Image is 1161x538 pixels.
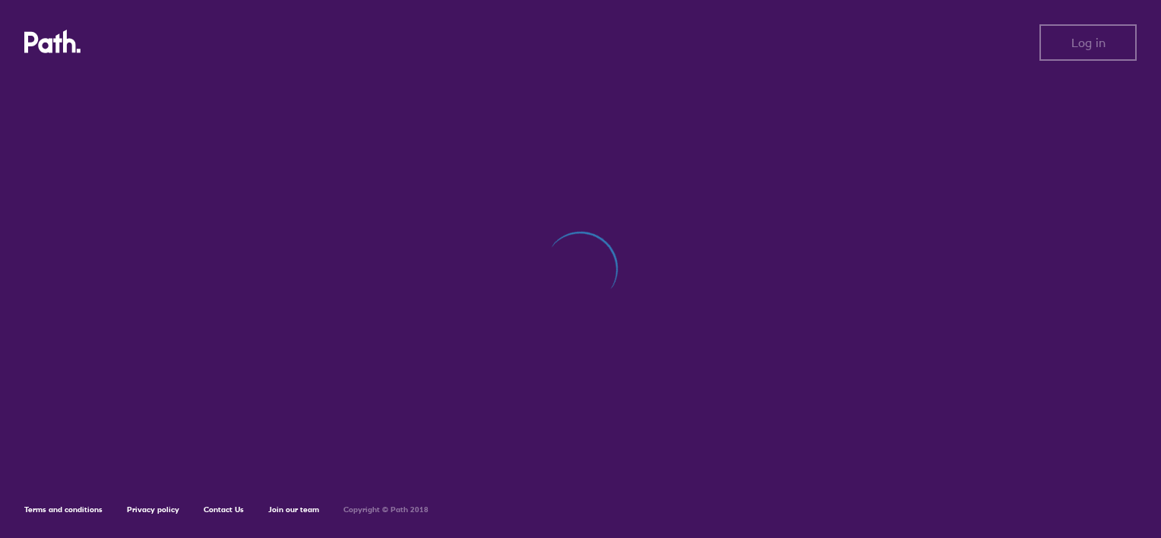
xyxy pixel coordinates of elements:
a: Terms and conditions [24,505,103,514]
a: Join our team [268,505,319,514]
span: Log in [1071,36,1106,49]
h6: Copyright © Path 2018 [343,505,429,514]
a: Contact Us [204,505,244,514]
button: Log in [1039,24,1137,61]
a: Privacy policy [127,505,179,514]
